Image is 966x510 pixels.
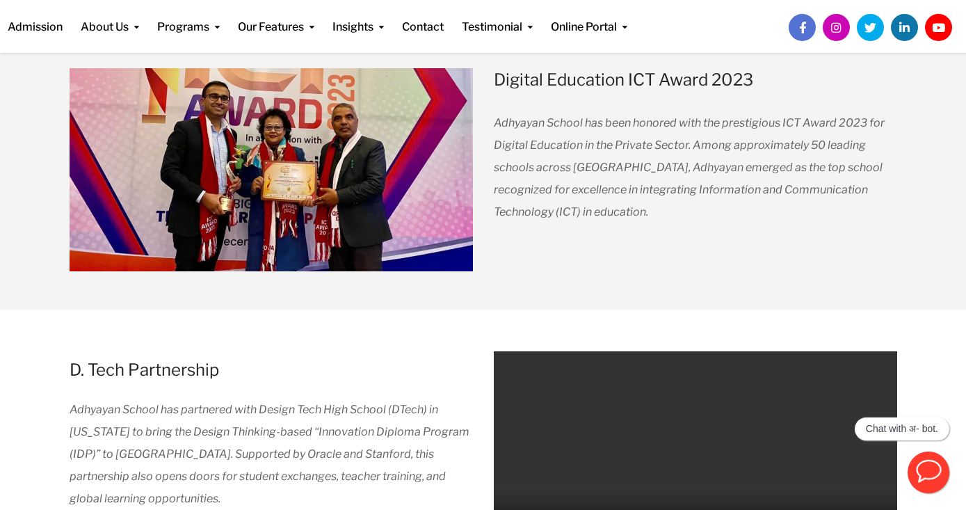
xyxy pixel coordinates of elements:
p: Digital Education ICT Award 2023 [494,68,897,91]
p: D. Tech Partnership [70,358,473,381]
span: Adhyayan School has been honored with the prestigious ICT Award 2023 for Digital Education in the... [494,116,885,218]
img: ICTAward [70,68,473,271]
p: Chat with अ- bot. [866,423,938,435]
span: Adhyayan School has partnered with Design Tech High School (DTech) in [US_STATE] to bring the Des... [70,403,469,505]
